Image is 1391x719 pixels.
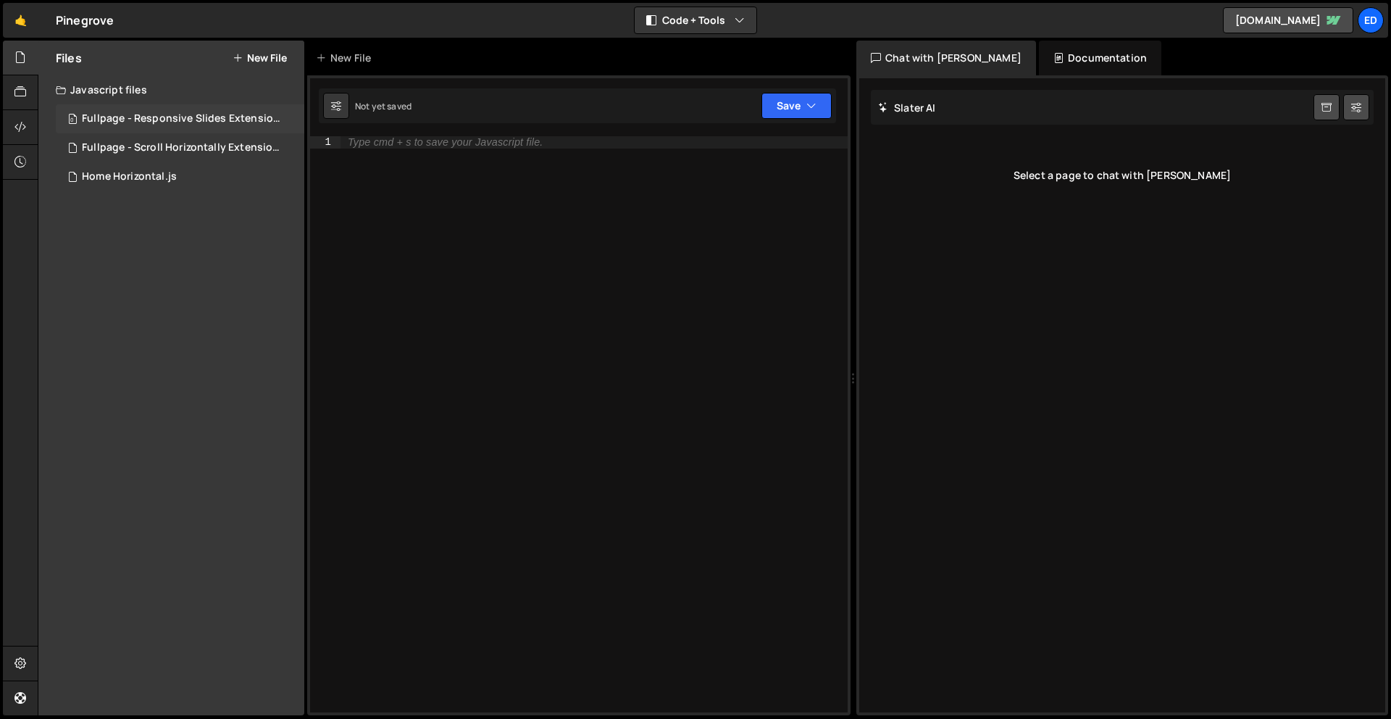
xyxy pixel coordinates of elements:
div: 16798/45915.js [56,162,304,191]
div: 16798/46725.js [56,104,309,133]
button: Code + Tools [635,7,756,33]
div: Select a page to chat with [PERSON_NAME] [871,146,1374,204]
button: Save [761,93,832,119]
div: Not yet saved [355,100,412,112]
div: Javascript files [38,75,304,104]
div: 1 [310,136,341,149]
div: New File [316,51,377,65]
h2: Files [56,50,82,66]
div: Home Horizontal.js [82,170,177,183]
div: Pinegrove [56,12,114,29]
div: Type cmd + s to save your Javascript file. [348,137,543,148]
button: New File [233,52,287,64]
div: 16798/45917.js [56,133,309,162]
div: Documentation [1039,41,1161,75]
div: Chat with [PERSON_NAME] [856,41,1036,75]
span: 0 [68,115,77,126]
div: Fullpage - Responsive Slides Extension.js [82,112,282,125]
div: Fullpage - Scroll Horizontally Extension.js [82,141,282,154]
a: 🤙 [3,3,38,38]
h2: Slater AI [878,101,936,115]
a: [DOMAIN_NAME] [1223,7,1353,33]
a: Ed [1358,7,1384,33]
